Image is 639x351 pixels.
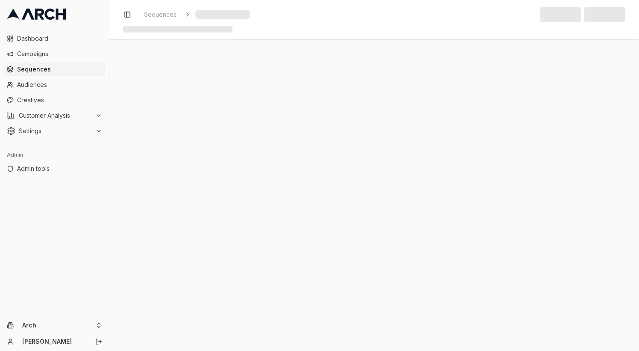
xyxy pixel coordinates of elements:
span: Dashboard [17,34,102,43]
span: Settings [19,127,92,135]
span: Arch [22,321,92,329]
button: Settings [3,124,106,138]
span: Customer Analysis [19,111,92,120]
button: Arch [3,318,106,332]
span: Sequences [17,65,102,74]
span: Campaigns [17,50,102,58]
a: [PERSON_NAME] [22,337,86,346]
a: Sequences [3,62,106,76]
span: Sequences [144,10,177,19]
span: Admin tools [17,164,102,173]
button: Log out [93,336,105,348]
a: Dashboard [3,32,106,45]
nav: breadcrumb [141,9,250,21]
a: Audiences [3,78,106,92]
button: Customer Analysis [3,109,106,122]
a: Campaigns [3,47,106,61]
span: Audiences [17,80,102,89]
a: Creatives [3,93,106,107]
span: Creatives [17,96,102,104]
div: Admin [3,148,106,162]
a: Sequences [141,9,180,21]
a: Admin tools [3,162,106,175]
